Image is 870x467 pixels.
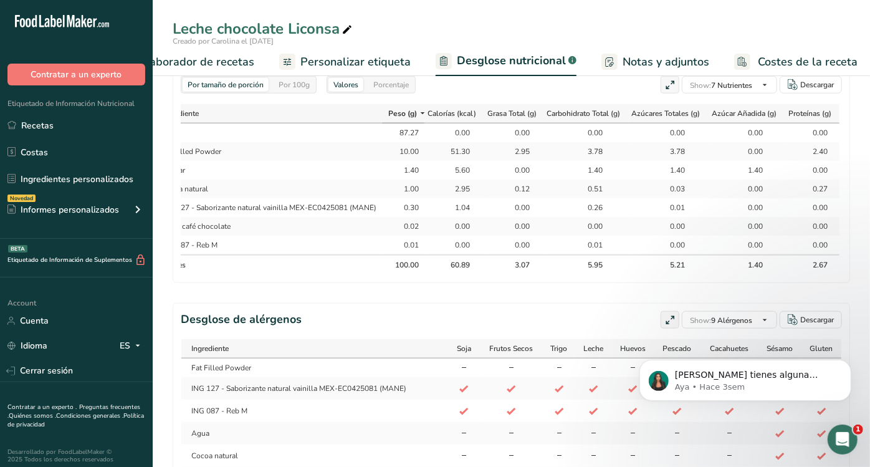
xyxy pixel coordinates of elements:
[797,183,828,195] div: 0.27
[732,221,763,232] div: 0.00
[56,412,123,420] a: Condiciones generales .
[489,343,533,354] span: Frutos Secos
[7,448,145,463] div: Desarrollado por FoodLabelMaker © 2025 Todos los derechos reservados
[758,54,858,70] span: Costes de la receta
[499,239,530,251] div: 0.00
[388,221,419,232] div: 0.02
[797,202,828,213] div: 0.00
[156,161,382,180] td: Azúcar
[797,127,828,138] div: 0.00
[300,54,411,70] span: Personalizar etiqueta
[499,259,530,271] div: 3.07
[690,80,752,90] span: 7 Nutrientes
[732,146,763,157] div: 0.00
[156,198,382,217] td: ING 127 - Saborizante natural vainilla MEX-EC0425081 (MANE)
[621,334,870,421] iframe: Intercom notifications mensaje
[487,108,537,119] span: Grasa Total (g)
[115,48,254,76] a: Elaborador de recetas
[571,146,603,157] div: 3.78
[439,165,470,176] div: 5.60
[632,108,700,119] span: Azúcares Totales (g)
[439,259,470,271] div: 60.89
[439,127,470,138] div: 0.00
[439,239,470,251] div: 0.00
[571,221,603,232] div: 0.00
[800,79,834,90] div: Descargar
[623,54,709,70] span: Notas y adjuntos
[328,78,363,92] div: Valores
[499,165,530,176] div: 0.00
[183,78,269,92] div: Por tamaño de porción
[690,315,752,325] span: 9 Alérgenos
[789,108,832,119] span: Proteínas (g)
[654,221,685,232] div: 0.00
[654,127,685,138] div: 0.00
[156,236,382,254] td: ING 087 - Reb M
[120,339,145,354] div: ES
[388,165,419,176] div: 1.40
[173,36,274,46] span: Creado por Carolina el [DATE]
[499,202,530,213] div: 0.00
[654,239,685,251] div: 0.00
[388,183,419,195] div: 1.00
[7,203,119,216] div: Informes personalizados
[654,202,685,213] div: 0.01
[156,254,382,274] th: Totales
[499,183,530,195] div: 0.12
[7,335,47,357] a: Idioma
[780,76,842,94] button: Descargar
[828,425,858,455] iframe: Intercom live chat
[181,359,449,377] td: Fat Filled Powder
[439,183,470,195] div: 2.95
[388,146,419,157] div: 10.00
[601,48,709,76] a: Notas y adjuntos
[191,343,229,354] span: Ingrediente
[797,221,828,232] div: 0.00
[732,183,763,195] div: 0.00
[571,259,603,271] div: 5.95
[7,64,145,85] button: Contratar a un experto
[690,315,711,325] span: Show:
[682,311,777,329] button: Show:9 Alérgenos
[439,221,470,232] div: 0.00
[389,108,418,119] span: Peso (g)
[181,422,449,445] td: Agua
[732,202,763,213] div: 0.00
[156,217,382,236] td: Color café chocolate
[682,76,777,94] button: Show:7 Nutrientes
[547,108,620,119] span: Carbohidrato Total (g)
[436,47,576,77] a: Desglose nutricional
[797,259,828,271] div: 2.67
[428,108,476,119] span: Calorías (kcal)
[388,239,419,251] div: 0.01
[181,400,449,422] td: ING 087 - Reb M
[274,78,315,92] div: Por 100g
[551,343,568,354] span: Trigo
[571,127,603,138] div: 0.00
[690,80,711,90] span: Show:
[734,48,858,76] a: Costes de la receta
[732,127,763,138] div: 0.00
[620,343,646,354] span: Huevos
[732,239,763,251] div: 0.00
[7,412,144,429] a: Política de privacidad
[797,239,828,251] div: 0.00
[654,165,685,176] div: 1.40
[156,180,382,198] td: Cocoa natural
[499,127,530,138] div: 0.00
[457,343,471,354] span: Soja
[780,311,842,329] button: Descargar
[797,165,828,176] div: 0.00
[654,259,685,271] div: 5.21
[571,239,603,251] div: 0.01
[7,195,36,202] div: Novedad
[156,123,382,142] td: Agua
[571,165,603,176] div: 1.40
[388,259,419,271] div: 100.00
[571,183,603,195] div: 0.51
[279,48,411,76] a: Personalizar etiqueta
